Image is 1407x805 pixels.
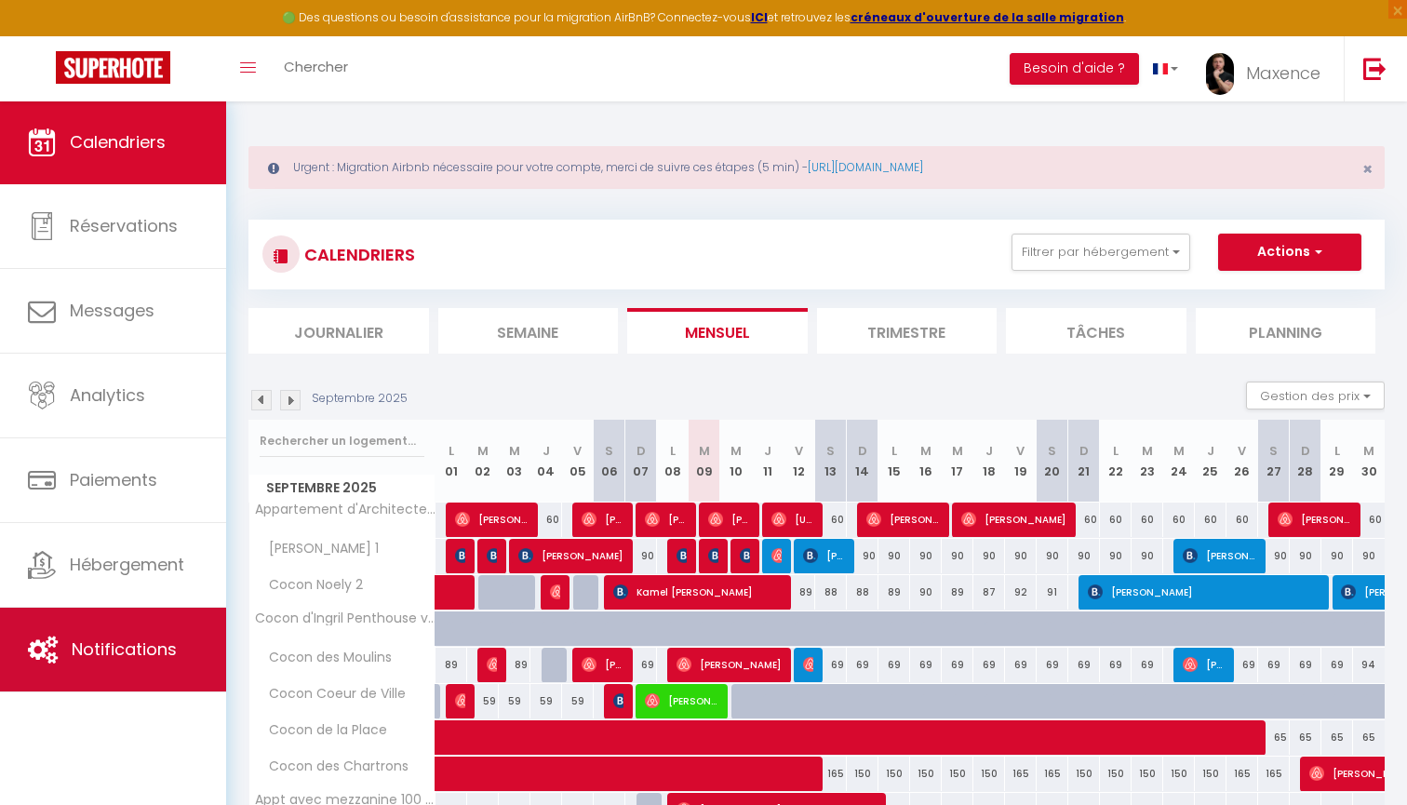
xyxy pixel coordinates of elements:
[636,442,646,460] abbr: D
[625,648,657,682] div: 69
[518,538,623,573] span: [PERSON_NAME]
[1005,575,1037,610] div: 92
[487,538,497,573] span: [PERSON_NAME]
[1142,442,1153,460] abbr: M
[613,683,623,718] span: [PERSON_NAME][DEMOGRAPHIC_DATA]
[467,420,499,503] th: 02
[677,538,687,573] span: [PERSON_NAME]
[582,502,623,537] span: [PERSON_NAME]
[1037,648,1068,682] div: 69
[252,611,438,625] span: Cocon d'Ingril Penthouse vue mer
[1163,757,1195,791] div: 150
[1037,757,1068,791] div: 165
[499,684,530,718] div: 59
[72,637,177,661] span: Notifications
[284,57,348,76] span: Chercher
[1321,420,1353,503] th: 29
[1207,442,1214,460] abbr: J
[942,648,973,682] div: 69
[252,539,383,559] span: [PERSON_NAME] 1
[70,214,178,237] span: Réservations
[249,475,435,502] span: Septembre 2025
[499,648,530,682] div: 89
[438,308,619,354] li: Semaine
[784,420,815,503] th: 12
[815,575,847,610] div: 88
[740,538,750,573] span: [PERSON_NAME]
[1290,648,1321,682] div: 69
[826,442,835,460] abbr: S
[784,575,815,610] div: 89
[1016,442,1025,460] abbr: V
[817,308,998,354] li: Trimestre
[248,308,429,354] li: Journalier
[530,420,562,503] th: 04
[1132,539,1163,573] div: 90
[1006,308,1186,354] li: Tâches
[1321,539,1353,573] div: 90
[1012,234,1190,271] button: Filtrer par hébergement
[1100,420,1132,503] th: 22
[1068,420,1100,503] th: 21
[973,539,1005,573] div: 90
[15,7,71,63] button: Ouvrir le widget de chat LiveChat
[1321,648,1353,682] div: 69
[910,575,942,610] div: 90
[1362,157,1373,181] span: ×
[270,36,362,101] a: Chercher
[1246,61,1320,85] span: Maxence
[1363,442,1374,460] abbr: M
[973,420,1005,503] th: 18
[1206,53,1234,95] img: ...
[499,420,530,503] th: 03
[1100,757,1132,791] div: 150
[708,502,750,537] span: [PERSON_NAME]
[1005,757,1037,791] div: 165
[751,9,768,25] a: ICI
[730,442,742,460] abbr: M
[1132,503,1163,537] div: 60
[300,234,415,275] h3: CALENDRIERS
[449,442,454,460] abbr: L
[573,442,582,460] abbr: V
[878,539,910,573] div: 90
[1258,539,1290,573] div: 90
[1258,420,1290,503] th: 27
[1037,575,1068,610] div: 91
[1048,442,1056,460] abbr: S
[550,574,560,610] span: [PERSON_NAME]
[771,538,782,573] span: [PERSON_NAME]
[808,159,923,175] a: [URL][DOMAIN_NAME]
[582,647,623,682] span: [PERSON_NAME]
[1132,648,1163,682] div: 69
[985,442,993,460] abbr: J
[1163,420,1195,503] th: 24
[1088,574,1320,610] span: [PERSON_NAME]
[1005,648,1037,682] div: 69
[1037,420,1068,503] th: 20
[910,420,942,503] th: 16
[645,502,687,537] span: [PERSON_NAME]
[942,539,973,573] div: 90
[670,442,676,460] abbr: L
[878,420,910,503] th: 15
[1068,648,1100,682] div: 69
[1195,420,1226,503] th: 25
[455,683,465,718] span: [PERSON_NAME]
[752,420,784,503] th: 11
[252,575,368,596] span: Cocon Noely 2
[1258,648,1290,682] div: 69
[910,648,942,682] div: 69
[1226,420,1258,503] th: 26
[1037,539,1068,573] div: 90
[689,420,720,503] th: 09
[815,420,847,503] th: 13
[1334,442,1340,460] abbr: L
[1113,442,1119,460] abbr: L
[509,442,520,460] abbr: M
[866,502,940,537] span: [PERSON_NAME]
[455,502,529,537] span: [PERSON_NAME]
[1238,442,1246,460] abbr: V
[851,9,1124,25] a: créneaux d'ouverture de la salle migration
